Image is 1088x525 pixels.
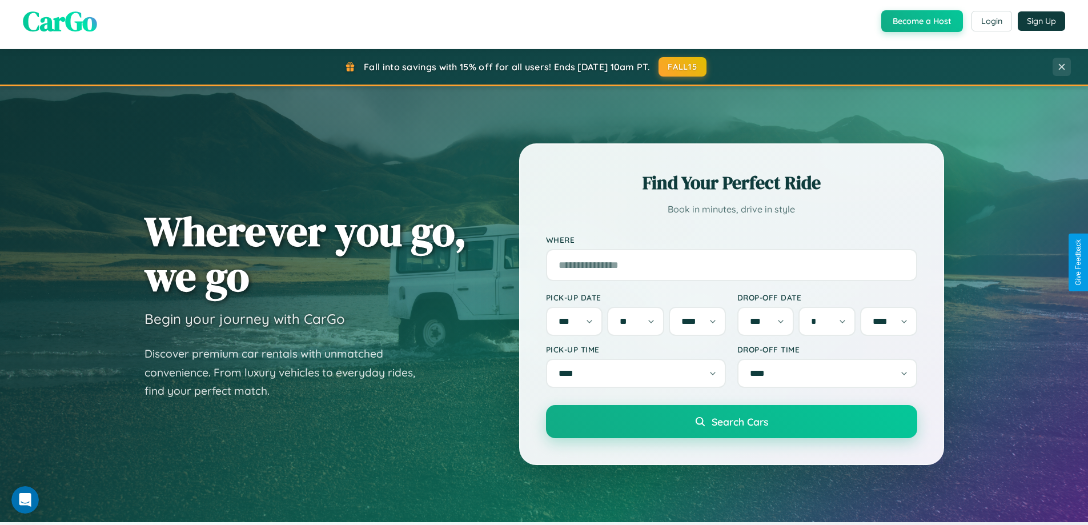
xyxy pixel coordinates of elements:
button: Sign Up [1018,11,1065,31]
button: Login [971,11,1012,31]
label: Where [546,235,917,245]
div: Give Feedback [1074,239,1082,286]
span: CarGo [23,2,97,40]
h1: Wherever you go, we go [144,209,467,299]
button: FALL15 [659,57,706,77]
p: Discover premium car rentals with unmatched convenience. From luxury vehicles to everyday rides, ... [144,344,430,400]
h3: Begin your journey with CarGo [144,310,345,327]
button: Search Cars [546,405,917,438]
h2: Find Your Perfect Ride [546,170,917,195]
span: Fall into savings with 15% off for all users! Ends [DATE] 10am PT. [364,61,650,73]
button: Become a Host [881,10,963,32]
label: Drop-off Date [737,292,917,302]
label: Drop-off Time [737,344,917,354]
label: Pick-up Time [546,344,726,354]
span: Search Cars [712,415,768,428]
iframe: Intercom live chat [11,486,39,514]
label: Pick-up Date [546,292,726,302]
p: Book in minutes, drive in style [546,201,917,218]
